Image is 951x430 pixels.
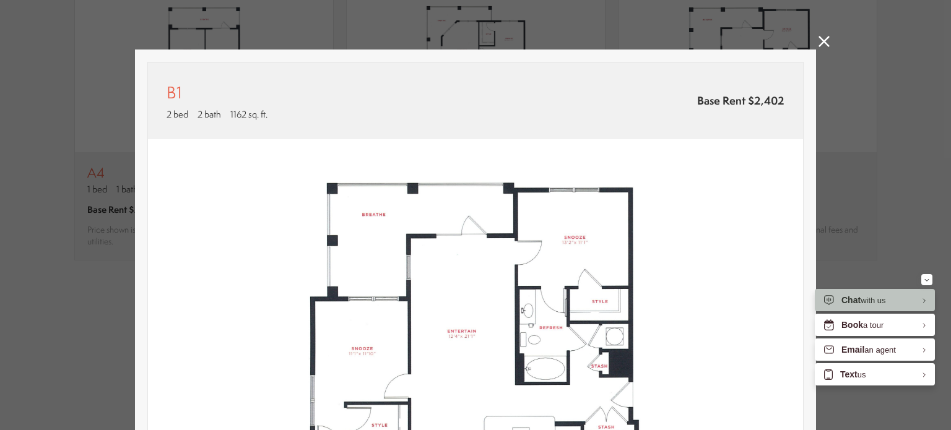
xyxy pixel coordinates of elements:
span: Base Rent $2,402 [697,93,784,108]
p: B1 [167,81,182,105]
span: 2 bed [167,108,188,121]
span: 2 bath [198,108,221,121]
span: 1162 sq. ft. [230,108,267,121]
